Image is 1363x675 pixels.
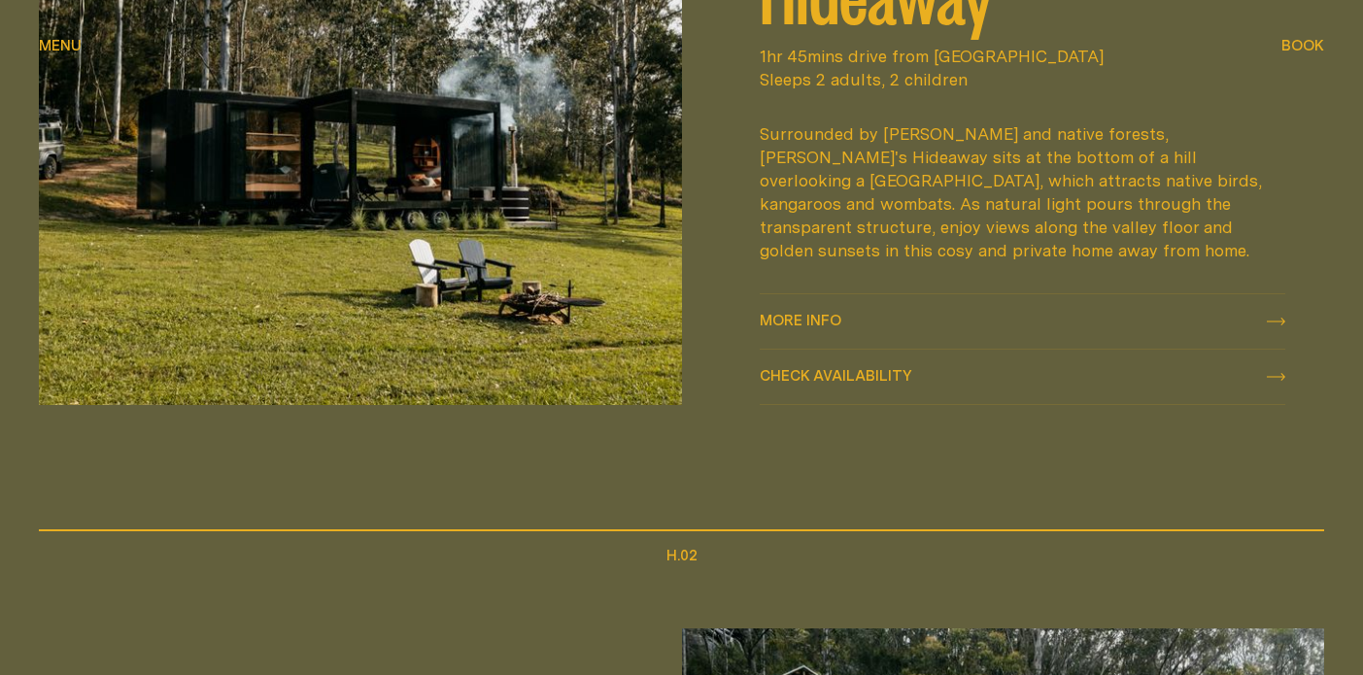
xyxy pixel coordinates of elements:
span: Sleeps 2 adults, 2 children [760,68,1286,91]
span: 1hr 45mins drive from [GEOGRAPHIC_DATA] [760,45,1286,68]
span: Check availability [760,368,912,383]
span: Menu [39,38,82,52]
span: Book [1281,38,1324,52]
a: More info [760,294,1286,349]
button: show menu [39,35,82,58]
div: Surrounded by [PERSON_NAME] and native forests, [PERSON_NAME]'s Hideaway sits at the bottom of a ... [760,122,1286,262]
button: check availability [760,350,1286,404]
button: show booking tray [1281,35,1324,58]
span: More info [760,313,841,327]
